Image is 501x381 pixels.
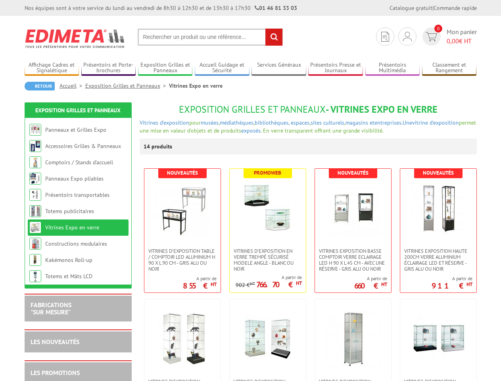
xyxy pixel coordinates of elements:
span: A partir de [236,274,302,281]
span: A partir de [183,275,217,282]
img: VITRINES EXPOSITION BASSE COMPTOIR VERRE ECLAIRAGE LED H 90 x L 45 CM - AVEC UNE RÉSERVE - GRIS A... [325,181,381,236]
input: rechercher [265,29,282,46]
p: 902 € [236,282,255,288]
p: 855 € [183,283,217,288]
b: Nouveautés [423,169,454,176]
b: Nouveautés [338,169,369,176]
a: Présentoirs transportables [45,191,109,198]
span: A partir de [354,275,387,282]
span: € HT [447,37,477,46]
a: vitrine d'exposition [412,119,459,126]
a: Exposition Grilles et Panneaux [138,62,193,75]
sup: HT [211,281,217,288]
a: VITRINES EXPOSITION HAUTE 200cm VERRE ALUMINIUM ÉCLAIRAGE LED ET RÉSERVE - GRIS ALU OU NOIR [400,248,476,272]
span: VITRINES EXPOSITION BASSE COMPTOIR VERRE ECLAIRAGE LED H 90 x L 45 CM - AVEC UNE RÉSERVE - GRIS A... [319,248,387,272]
input: Rechercher un produit ou une référence... [138,29,283,46]
sup: HT [466,281,472,288]
span: A partir de [432,275,472,282]
a: devis rapide 0 Mon panier 0,00€ HT [420,27,477,46]
a: magasins et [346,119,374,126]
img: Présentoirs transportables [29,189,41,201]
a: LES NOUVEAUTÉS [31,338,79,346]
a: entreprises. [374,119,403,126]
a: Catalogue gratuit [390,4,432,12]
a: Accueil [60,82,85,89]
a: Panneaux et Grilles Expo [45,126,106,133]
h1: - Vitrines Expo en verre [140,104,477,115]
img: devis rapide [381,32,389,42]
a: Vitrines Expo en verre [45,224,99,231]
a: Une [403,119,412,126]
span: Vitrines d'exposition table / comptoir LED Aluminium H 90 x L 90 cm - Gris Alu ou Noir [148,248,217,272]
a: Exposition Grilles et Panneaux [85,82,169,89]
sup: HT [381,281,387,288]
span: VITRINES EXPOSITION HAUTE 200cm VERRE ALUMINIUM ÉCLAIRAGE LED ET RÉSERVE - GRIS ALU OU NOIR [404,248,472,272]
div: Nos équipes sont à votre service du lundi au vendredi de 8h30 à 12h30 et de 13h30 à 17h30 [25,4,297,12]
a: Vitrines d'exposition [140,119,189,126]
img: Comptoirs / Stands d'accueil [29,156,41,168]
sup: HT [250,281,255,286]
a: Présentoirs et Porte-brochures [81,62,136,75]
li: Vitrines Expo en verre [169,82,223,90]
img: Vitrines d'exposition table / comptoir LED Aluminium H 90 x L 90 cm - Gris Alu ou Noir [155,181,210,236]
a: FABRICATIONS"Sur Mesure" [31,301,71,316]
img: Vitrines d'exposition mobiles comptoir en verre trempé sécurit avec serrure - couleurs blanc mat ... [411,311,466,367]
span: 0 [434,25,442,33]
b: Nouveautés [167,169,198,176]
a: musées [201,119,219,126]
a: Exposition Grilles et Panneaux [35,107,121,114]
img: Vitrines d'exposition mobiles - toit verre trempé sécurit - couleurs blanc mat ou noir mat - larg... [155,311,210,367]
a: exposés [241,127,261,134]
img: devis rapide [403,32,412,41]
img: Edimeta [25,24,126,53]
img: Constructions modulaires [29,238,41,250]
p: 911 € [432,283,472,288]
a: VITRINES EXPOSITION BASSE COMPTOIR VERRE ECLAIRAGE LED H 90 x L 45 CM - AVEC UNE RÉSERVE - GRIS A... [315,248,391,272]
a: Accessoires Grilles & Panneaux [45,142,121,150]
a: sites culturels [311,119,344,126]
img: Kakémonos Roll-up [29,254,41,266]
span: VITRINES D’EXPOSITION EN VERRE TREMPÉ SÉCURISÉ MODELE ANGLE - BLANC OU NOIR [234,248,302,272]
sup: HT [296,280,302,287]
a: Commande rapide [434,4,477,12]
div: | [390,4,477,12]
a: Totems publicitaires [45,208,94,215]
span: Exposition Grilles et Panneaux [179,103,326,115]
font: permet une mise en valeur d'objets et de produits . En verre transparent offrant une grande visib... [140,119,476,134]
a: médiathèques [220,119,253,126]
a: VITRINES D’EXPOSITION EN VERRE TREMPÉ SÉCURISÉ MODELE ANGLE - BLANC OU NOIR [230,248,306,272]
img: Totems et Mâts LCD [29,270,41,282]
a: Classement et Rangement [422,62,477,75]
span: 0,00 [447,37,459,45]
p: 660 € [354,283,387,288]
strong: 01 46 81 33 03 [255,4,297,12]
a: Kakémonos Roll-up [45,256,92,264]
a: Retour [25,82,55,90]
a: Vitrines d'exposition table / comptoir LED Aluminium H 90 x L 90 cm - Gris Alu ou Noir [144,248,221,272]
a: Services Généraux [251,62,306,75]
span: pour , , , , [189,119,403,126]
img: Panneaux et Grilles Expo [29,124,41,136]
a: Panneaux Expo pliables [45,175,104,182]
a: , espaces [288,119,309,126]
span: Mon panier [447,27,477,46]
img: devis rapide [426,32,437,41]
a: Comptoirs / Stands d'accueil [45,159,113,166]
img: Panneaux Expo pliables [29,173,41,185]
img: VITRINES EXPOSITION HAUTE 200cm VERRE ALUMINIUM ÉCLAIRAGE LED ET RÉSERVE - GRIS ALU OU NOIR [411,181,466,236]
img: Vitrines d'exposition mobiles - verre trempé sécurit/aluminium pour musées, site culturels H180 X... [325,311,381,367]
p: 14 produits [144,139,173,154]
img: Vitrines d'exposition mobiles - toit verre trempé sécurit - couleurs blanc mat ou noir mat - larg... [240,311,296,367]
a: Affichage Cadres et Signalétique [25,62,79,75]
a: Constructions modulaires [45,240,107,247]
a: bibliothèques [255,119,288,126]
img: VITRINES D’EXPOSITION EN VERRE TREMPÉ SÉCURISÉ MODELE ANGLE - BLANC OU NOIR [240,181,296,236]
a: Présentoirs Multimédia [365,62,420,75]
a: LES PROMOTIONS [31,369,80,377]
a: Accueil Guidage et Sécurité [195,62,250,75]
p: 766.70 € [256,282,302,287]
img: Accessoires Grilles & Panneaux [29,140,41,152]
img: Vitrines Expo en verre [29,221,41,233]
img: Totems publicitaires [29,205,41,217]
a: Totems et Mâts LCD [45,273,92,280]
